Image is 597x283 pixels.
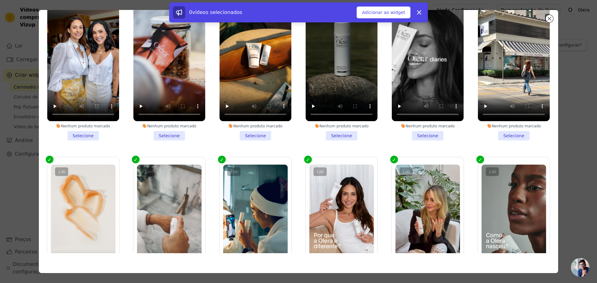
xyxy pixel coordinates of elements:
[571,258,590,277] div: Bate-papo aberto
[362,10,405,15] font: Adicionar ao widget
[320,124,369,128] font: Nenhum produto marcado
[189,9,192,15] font: 0
[406,124,455,128] font: Nenhum produto marcado
[61,124,110,128] font: Nenhum produto marcado
[147,124,196,128] font: Nenhum produto marcado
[492,124,541,128] font: Nenhum produto marcado
[233,124,282,128] font: Nenhum produto marcado
[192,9,242,15] font: vídeos selecionados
